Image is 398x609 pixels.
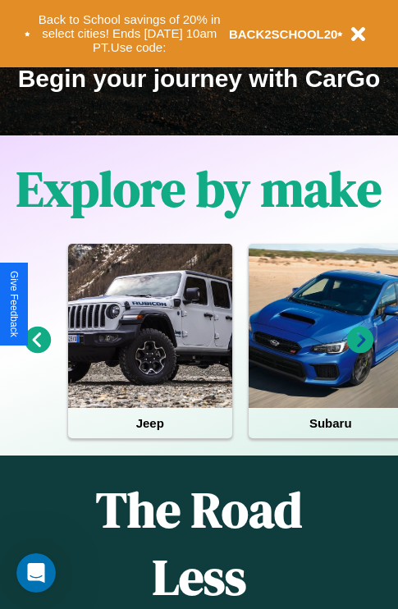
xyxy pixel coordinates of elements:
div: Give Feedback [8,271,20,337]
h4: Jeep [68,408,232,438]
iframe: Intercom live chat [16,553,56,593]
b: BACK2SCHOOL20 [229,27,338,41]
button: Back to School savings of 20% in select cities! Ends [DATE] 10am PT.Use code: [30,8,229,59]
h1: Explore by make [16,155,382,222]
